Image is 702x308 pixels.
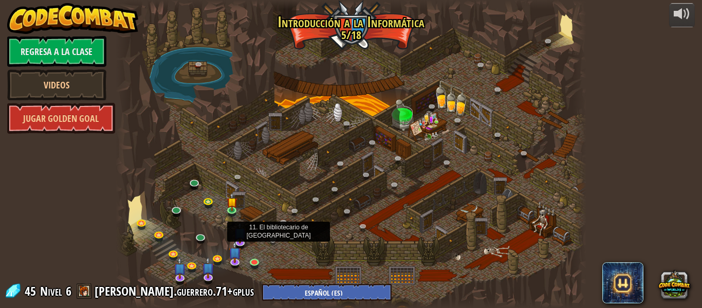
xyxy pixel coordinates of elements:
[174,258,186,279] img: level-banner-unstarted-subscriber.png
[66,283,71,299] span: 6
[202,257,214,279] img: level-banner-unstarted-subscriber.png
[7,3,139,34] img: CodeCombat - Learn how to code by playing a game
[229,241,241,263] img: level-banner-unstarted-subscriber.png
[669,3,695,27] button: Ajustar volúmen
[25,283,39,299] span: 45
[7,36,106,67] a: Regresa a la clase
[40,283,62,300] span: Nivel
[7,103,115,134] a: Jugar Golden Goal
[227,192,237,211] img: level-banner-started.png
[7,69,106,100] a: Videos
[234,222,246,243] img: level-banner-unstarted-subscriber.png
[95,283,257,299] a: [PERSON_NAME].guerrero.71+gplus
